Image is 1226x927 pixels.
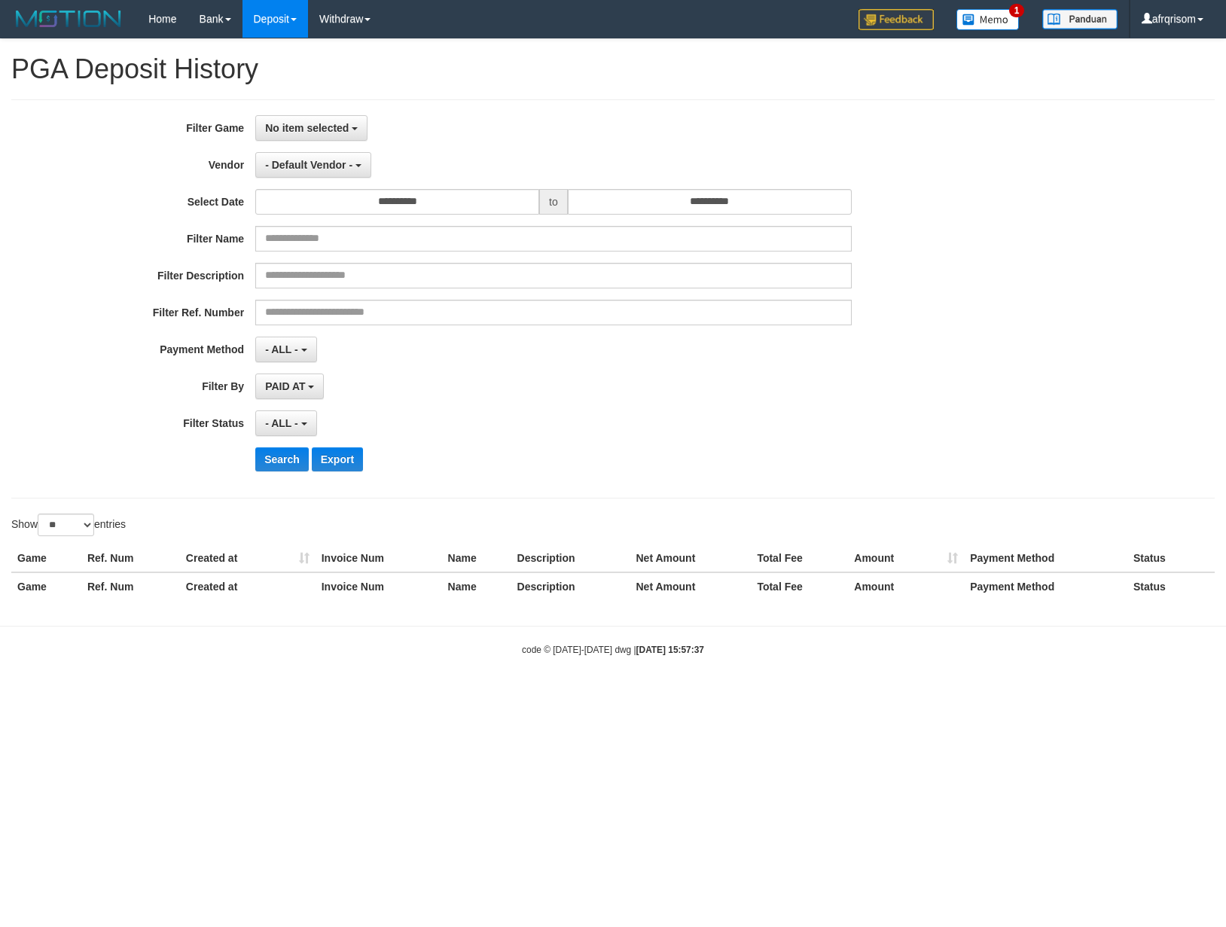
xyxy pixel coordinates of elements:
[848,544,964,572] th: Amount
[265,417,298,429] span: - ALL -
[255,115,367,141] button: No item selected
[442,572,511,600] th: Name
[511,544,630,572] th: Description
[859,9,934,30] img: Feedback.jpg
[751,572,848,600] th: Total Fee
[539,189,568,215] span: to
[11,514,126,536] label: Show entries
[180,544,316,572] th: Created at
[265,380,305,392] span: PAID AT
[11,8,126,30] img: MOTION_logo.png
[255,374,324,399] button: PAID AT
[442,544,511,572] th: Name
[1127,572,1215,600] th: Status
[11,572,81,600] th: Game
[265,122,349,134] span: No item selected
[11,544,81,572] th: Game
[312,447,363,471] button: Export
[265,343,298,355] span: - ALL -
[38,514,94,536] select: Showentries
[848,572,964,600] th: Amount
[956,9,1020,30] img: Button%20Memo.svg
[630,544,751,572] th: Net Amount
[11,54,1215,84] h1: PGA Deposit History
[180,572,316,600] th: Created at
[964,572,1127,600] th: Payment Method
[522,645,704,655] small: code © [DATE]-[DATE] dwg |
[1042,9,1118,29] img: panduan.png
[316,572,442,600] th: Invoice Num
[255,447,309,471] button: Search
[255,337,316,362] button: - ALL -
[255,152,371,178] button: - Default Vendor -
[1009,4,1025,17] span: 1
[511,572,630,600] th: Description
[1127,544,1215,572] th: Status
[636,645,704,655] strong: [DATE] 15:57:37
[630,572,751,600] th: Net Amount
[964,544,1127,572] th: Payment Method
[81,544,180,572] th: Ref. Num
[81,572,180,600] th: Ref. Num
[255,410,316,436] button: - ALL -
[265,159,352,171] span: - Default Vendor -
[751,544,848,572] th: Total Fee
[316,544,442,572] th: Invoice Num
